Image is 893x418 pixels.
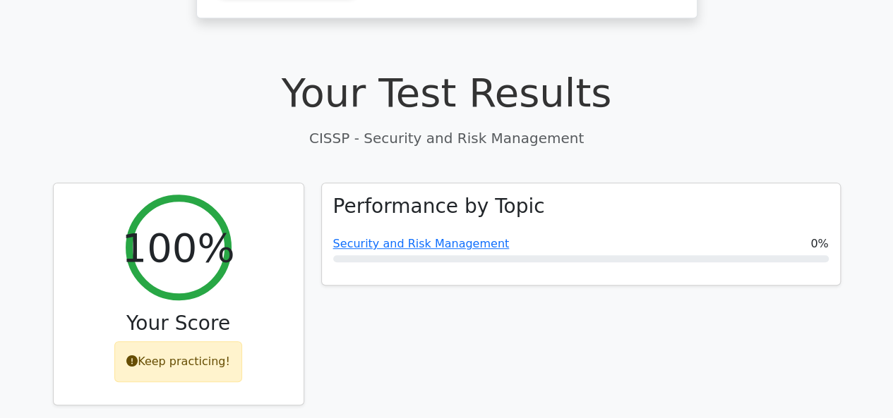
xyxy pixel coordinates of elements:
h2: 100% [121,224,234,271]
p: CISSP - Security and Risk Management [53,128,841,149]
h3: Performance by Topic [333,195,545,219]
h3: Your Score [65,312,292,336]
h1: Your Test Results [53,69,841,116]
a: Security and Risk Management [333,237,510,250]
span: 0% [810,235,828,252]
div: Keep practicing! [114,341,242,382]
